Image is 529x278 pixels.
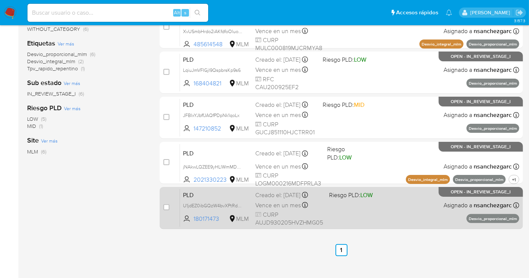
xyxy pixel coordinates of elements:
span: Alt [174,9,180,16]
span: Accesos rápidos [396,9,438,17]
a: Notificaciones [446,9,452,16]
a: Salir [515,9,523,17]
span: s [184,9,186,16]
input: Buscar usuario o caso... [27,8,208,18]
button: search-icon [190,8,205,18]
span: 3.157.3 [514,18,525,24]
p: nancy.sanchezgarcia@mercadolibre.com.mx [470,9,513,16]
